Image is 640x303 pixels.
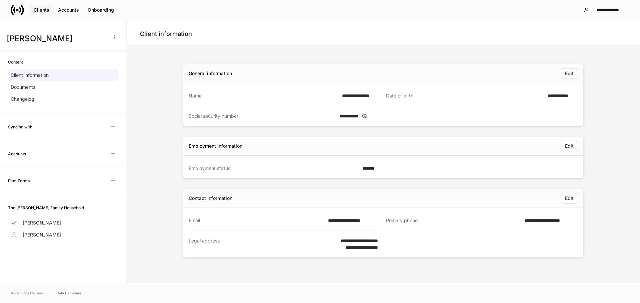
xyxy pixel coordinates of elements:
[23,231,61,238] p: [PERSON_NAME]
[386,217,520,224] div: Primary phone
[23,220,61,226] p: [PERSON_NAME]
[561,193,578,204] button: Edit
[8,124,32,130] h6: Syncing with
[565,143,574,149] div: Edit
[189,237,319,251] div: Legal address
[189,113,336,119] div: Social security number
[189,92,338,99] div: Name
[11,290,43,296] span: © 2025 OneAdvisory
[54,5,83,15] button: Accounts
[8,59,23,65] h6: Content
[57,290,81,296] a: Data Disclaimer
[189,165,358,172] div: Employment status
[8,69,118,81] a: Client information
[561,141,578,151] button: Edit
[58,7,79,13] div: Accounts
[8,217,118,229] a: [PERSON_NAME]
[8,205,84,211] h6: The [PERSON_NAME] Family Household
[11,96,34,102] p: Changelog
[83,5,118,15] button: Onboarding
[189,195,232,202] div: Contact information
[8,93,118,105] a: Changelog
[8,81,118,93] a: Documents
[88,7,114,13] div: Onboarding
[189,143,242,149] div: Employment information
[386,92,544,99] div: Date of birth
[29,5,54,15] button: Clients
[8,151,26,157] h6: Accounts
[140,30,192,38] h4: Client information
[8,178,30,184] h6: Firm Forms
[565,70,574,77] div: Edit
[189,217,324,224] div: Email
[11,72,49,78] p: Client information
[565,195,574,202] div: Edit
[11,84,35,90] p: Documents
[34,7,49,13] div: Clients
[7,33,106,44] h3: [PERSON_NAME]
[8,229,118,241] a: [PERSON_NAME]
[561,68,578,79] button: Edit
[189,70,232,77] div: General information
